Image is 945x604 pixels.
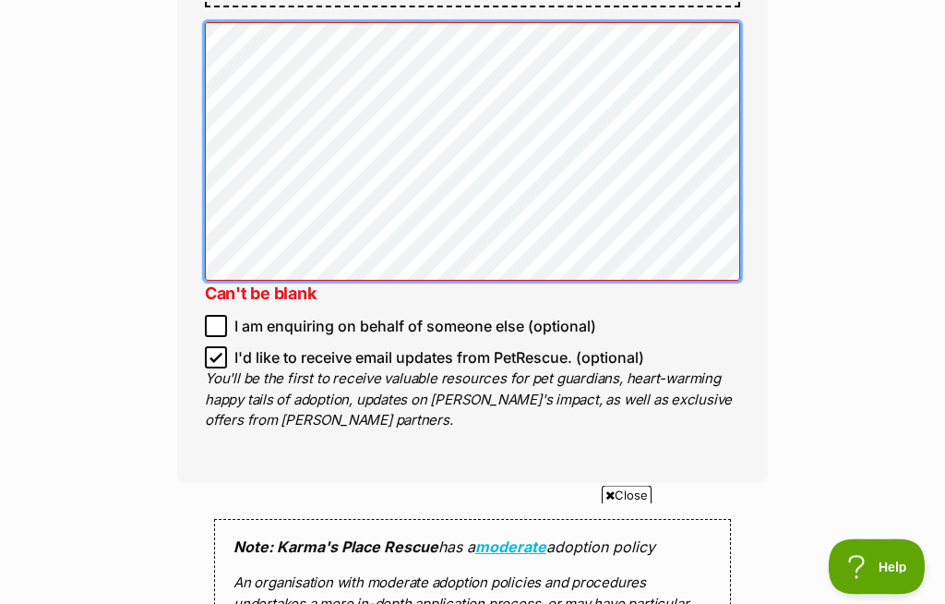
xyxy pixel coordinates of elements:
[602,486,652,504] span: Close
[234,316,596,338] span: I am enquiring on behalf of someone else (optional)
[829,539,927,595] iframe: Help Scout Beacon - Open
[205,369,740,432] p: You'll be the first to receive valuable resources for pet guardians, heart-warming happy tails of...
[25,512,920,595] iframe: Advertisement
[234,347,644,369] span: I'd like to receive email updates from PetRescue. (optional)
[205,282,740,307] p: Can't be blank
